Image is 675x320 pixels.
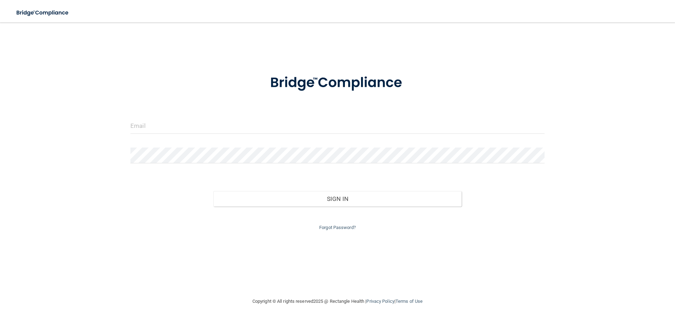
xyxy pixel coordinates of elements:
[213,191,462,207] button: Sign In
[396,299,423,304] a: Terms of Use
[319,225,356,230] a: Forgot Password?
[130,118,545,134] input: Email
[366,299,394,304] a: Privacy Policy
[209,290,466,313] div: Copyright © All rights reserved 2025 @ Rectangle Health | |
[11,6,75,20] img: bridge_compliance_login_screen.278c3ca4.svg
[256,65,419,101] img: bridge_compliance_login_screen.278c3ca4.svg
